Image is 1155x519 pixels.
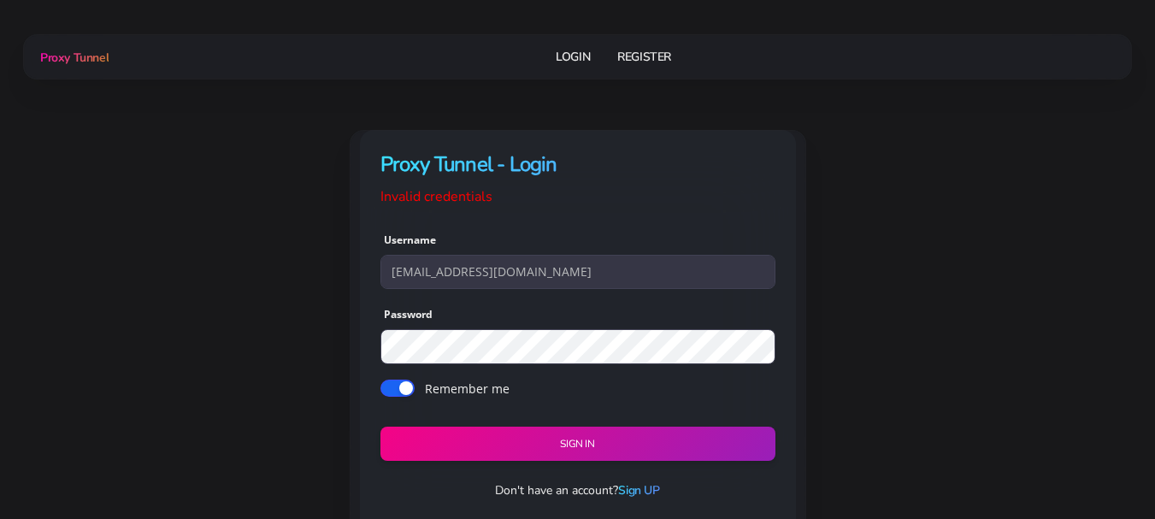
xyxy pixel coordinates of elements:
button: Sign in [380,427,775,462]
h4: Proxy Tunnel - Login [380,150,775,179]
label: Remember me [425,380,510,398]
p: Don't have an account? [367,481,789,499]
span: Proxy Tunnel [40,50,109,66]
span: Invalid credentials [380,187,492,206]
a: Register [617,41,671,73]
iframe: Webchat Widget [1057,421,1134,498]
input: Username [380,255,775,289]
label: Password [384,307,433,322]
label: Username [384,233,436,248]
a: Sign UP [618,482,659,498]
a: Login [556,41,590,73]
a: Proxy Tunnel [37,44,109,71]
